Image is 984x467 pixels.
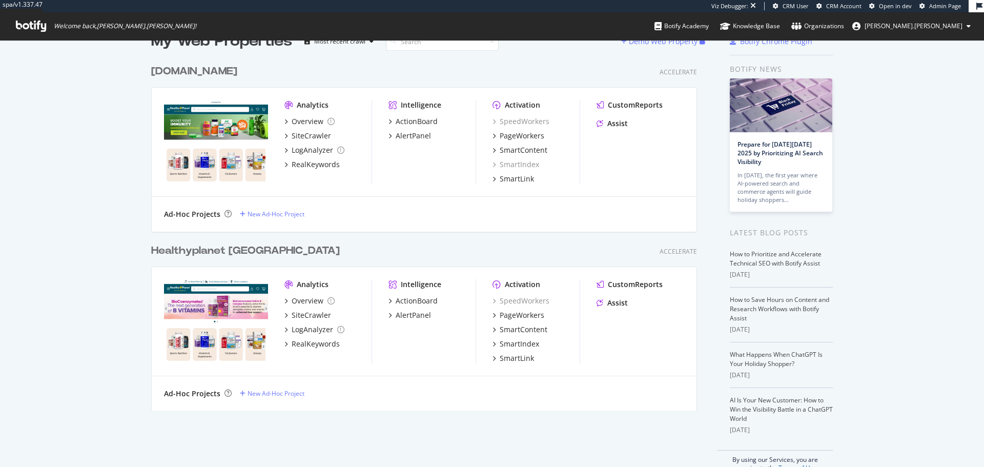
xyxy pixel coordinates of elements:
a: RealKeywords [284,339,340,349]
div: ActionBoard [396,296,438,306]
div: ActionBoard [396,116,438,127]
div: SmartContent [500,324,547,335]
div: [DATE] [730,270,833,279]
div: Ad-Hoc Projects [164,209,220,219]
a: Demo Web Property [621,37,700,46]
a: PageWorkers [493,131,544,141]
span: Welcome back, [PERSON_NAME].[PERSON_NAME] ! [54,22,196,30]
div: Most recent crawl [314,38,365,45]
span: CRM User [783,2,809,10]
div: Knowledge Base [720,21,780,31]
a: Botify Chrome Plugin [730,36,812,47]
button: [PERSON_NAME].[PERSON_NAME] [844,18,979,34]
a: CRM Account [816,2,862,10]
a: SpeedWorkers [493,116,549,127]
a: Knowledge Base [720,12,780,40]
a: SiteCrawler [284,131,331,141]
a: AI Is Your New Customer: How to Win the Visibility Battle in a ChatGPT World [730,396,833,423]
div: AlertPanel [396,310,431,320]
a: Prepare for [DATE][DATE] 2025 by Prioritizing AI Search Visibility [737,140,823,166]
div: Ad-Hoc Projects [164,389,220,399]
button: Most recent crawl [300,33,378,50]
a: RealKeywords [284,159,340,170]
div: SmartContent [500,145,547,155]
div: New Ad-Hoc Project [248,210,304,218]
div: In [DATE], the first year where AI-powered search and commerce agents will guide holiday shoppers… [737,171,825,204]
a: CustomReports [597,279,663,290]
a: SmartLink [493,174,534,184]
a: CustomReports [597,100,663,110]
a: [DOMAIN_NAME] [151,64,241,79]
a: Healthyplanet [GEOGRAPHIC_DATA] [151,243,344,258]
div: RealKeywords [292,159,340,170]
div: SiteCrawler [292,310,331,320]
div: CustomReports [608,100,663,110]
img: Prepare for Black Friday 2025 by Prioritizing AI Search Visibility [730,78,832,132]
a: Admin Page [919,2,961,10]
div: [DATE] [730,425,833,435]
div: RealKeywords [292,339,340,349]
div: Accelerate [660,68,697,76]
div: Overview [292,296,323,306]
a: SmartContent [493,324,547,335]
a: Open in dev [869,2,912,10]
a: New Ad-Hoc Project [240,210,304,218]
a: Assist [597,118,628,129]
button: Demo Web Property [621,33,700,50]
span: Open in dev [879,2,912,10]
a: Assist [597,298,628,308]
div: SmartLink [500,353,534,363]
div: Viz Debugger: [711,2,748,10]
div: LogAnalyzer [292,324,333,335]
a: ActionBoard [388,296,438,306]
a: How to Prioritize and Accelerate Technical SEO with Botify Assist [730,250,822,268]
img: https://www.healthyplanetcanada.com/ [164,279,268,362]
div: [DATE] [730,325,833,334]
div: Demo Web Property [629,36,698,47]
a: PageWorkers [493,310,544,320]
a: LogAnalyzer [284,145,344,155]
div: Activation [505,279,540,290]
div: CustomReports [608,279,663,290]
a: SmartLink [493,353,534,363]
input: Search [386,33,499,51]
div: Botify news [730,64,833,75]
div: Botify Academy [654,21,709,31]
span: Admin Page [929,2,961,10]
span: lydia.lin [865,22,962,30]
a: New Ad-Hoc Project [240,389,304,398]
div: [DOMAIN_NAME] [151,64,237,79]
a: SmartIndex [493,159,539,170]
div: Analytics [297,279,329,290]
a: LogAnalyzer [284,324,344,335]
div: AlertPanel [396,131,431,141]
a: Botify Academy [654,12,709,40]
div: Analytics [297,100,329,110]
div: Botify Chrome Plugin [740,36,812,47]
div: Assist [607,298,628,308]
a: Overview [284,296,335,306]
img: healthyplanetusa.com [164,100,268,183]
div: Healthyplanet [GEOGRAPHIC_DATA] [151,243,340,258]
a: ActionBoard [388,116,438,127]
div: Latest Blog Posts [730,227,833,238]
a: What Happens When ChatGPT Is Your Holiday Shopper? [730,350,823,368]
div: SmartIndex [500,339,539,349]
div: SiteCrawler [292,131,331,141]
a: SpeedWorkers [493,296,549,306]
div: grid [151,52,705,411]
div: Assist [607,118,628,129]
a: SmartIndex [493,339,539,349]
div: PageWorkers [500,131,544,141]
a: AlertPanel [388,131,431,141]
div: [DATE] [730,371,833,380]
a: CRM User [773,2,809,10]
div: Accelerate [660,247,697,256]
div: Organizations [791,21,844,31]
div: Overview [292,116,323,127]
div: SmartLink [500,174,534,184]
div: PageWorkers [500,310,544,320]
